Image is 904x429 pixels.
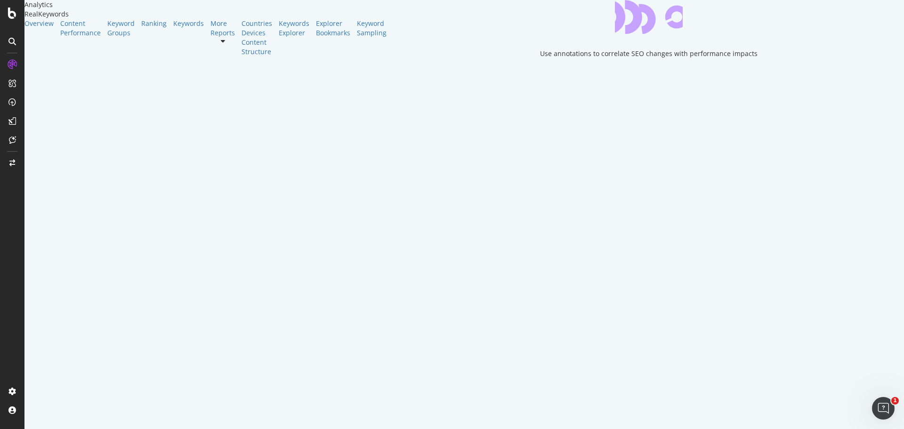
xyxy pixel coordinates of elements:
iframe: Intercom live chat [872,397,895,420]
a: Overview [24,19,54,28]
a: Devices [242,28,272,38]
a: Content Performance [60,19,101,38]
a: Ranking [141,19,167,28]
a: More Reports [210,19,235,38]
span: 1 [891,397,899,405]
a: Explorer Bookmarks [316,19,350,38]
a: Content [242,38,272,47]
div: Use annotations to correlate SEO changes with performance impacts [540,49,758,58]
div: RealKeywords [24,9,393,19]
a: Keywords [173,19,204,28]
a: Keywords Explorer [279,19,309,38]
a: Countries [242,19,272,28]
a: Structure [242,47,272,57]
a: Keyword Groups [107,19,135,38]
a: Keyword Sampling [357,19,387,38]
